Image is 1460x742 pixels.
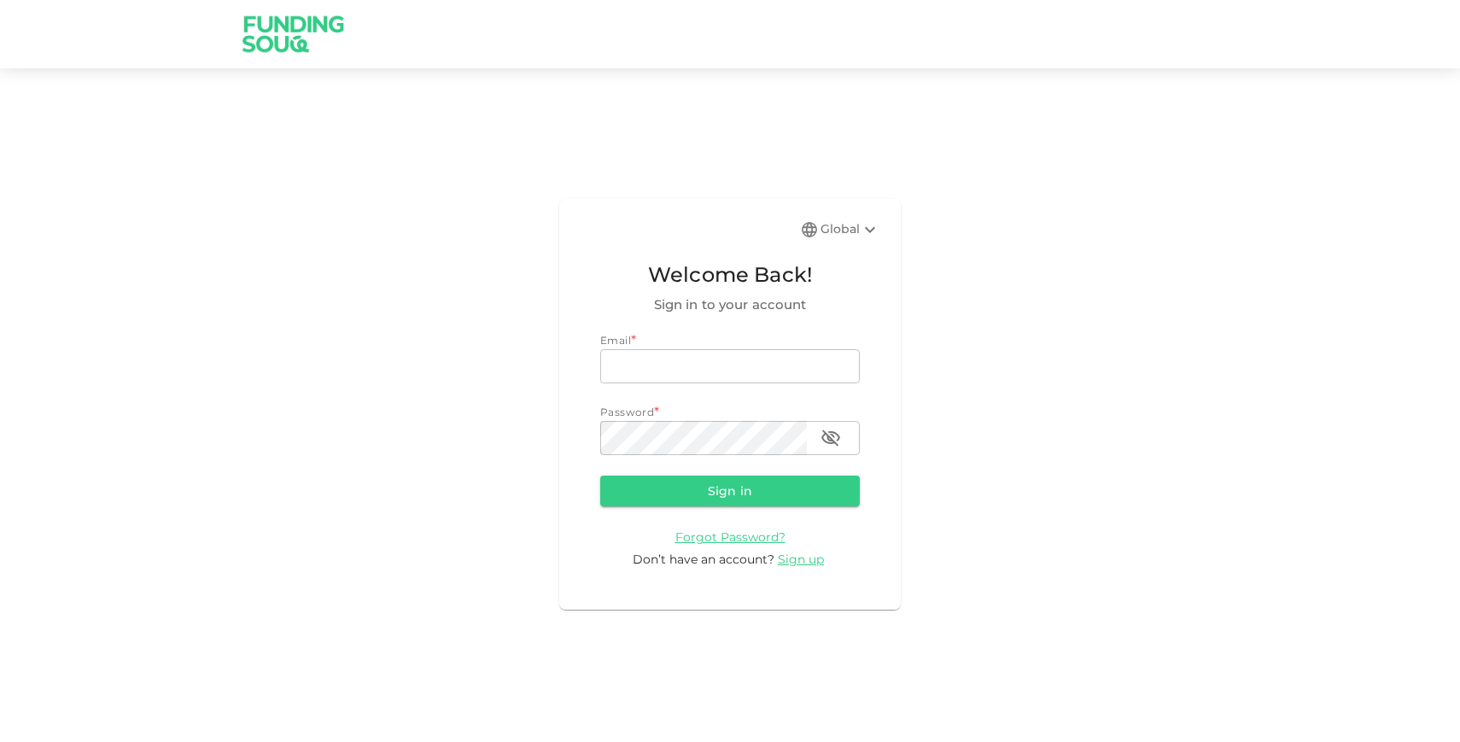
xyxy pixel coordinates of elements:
span: Email [600,334,631,347]
span: Welcome Back! [600,259,860,291]
span: Sign up [778,552,824,567]
div: Global [821,219,880,240]
span: Password [600,406,654,418]
span: Sign in to your account [600,295,860,315]
a: Forgot Password? [675,529,785,545]
input: email [600,349,860,383]
input: password [600,421,807,455]
span: Forgot Password? [675,529,785,545]
span: Don’t have an account? [633,552,774,567]
button: Sign in [600,476,860,506]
